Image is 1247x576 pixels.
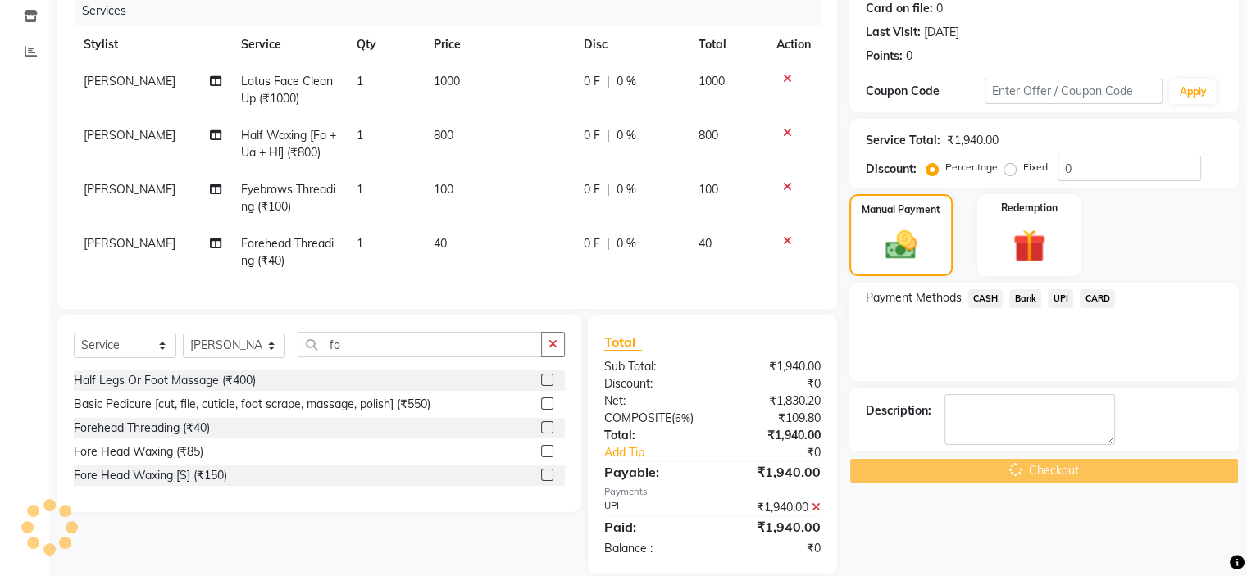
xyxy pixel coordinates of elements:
div: Basic Pedicure [cut, file, cuticle, foot scrape, massage, polish] (₹550) [74,396,430,413]
div: Balance : [592,540,712,557]
div: [DATE] [924,24,959,41]
span: [PERSON_NAME] [84,128,175,143]
span: 800 [699,128,718,143]
div: Fore Head Waxing (₹85) [74,443,203,460]
div: Discount: [592,375,712,392]
div: UPI [592,499,712,516]
span: 40 [434,236,447,251]
div: Coupon Code [866,83,985,100]
div: Discount: [866,161,917,178]
th: Total [689,26,767,63]
span: Forehead Threading (₹40) [241,236,334,268]
span: 1000 [699,74,725,88]
span: | [607,235,610,252]
span: 1 [357,236,363,251]
th: Stylist [74,26,231,63]
span: Bank [1009,289,1041,308]
div: Payable: [592,462,712,482]
span: 0 F [584,127,600,144]
div: ₹0 [712,375,833,392]
div: Payments [604,485,821,499]
div: Half Legs Or Foot Massage (₹400) [74,372,256,389]
span: [PERSON_NAME] [84,74,175,88]
button: Apply [1169,79,1216,104]
span: 1 [357,74,363,88]
th: Price [424,26,574,63]
span: Half Waxing [Fa + Ua + Hl] (₹800) [241,128,336,160]
span: 0 % [617,127,636,144]
div: ₹109.80 [712,410,833,427]
img: _gift.svg [1003,225,1056,266]
label: Fixed [1023,160,1048,175]
span: Payment Methods [866,289,962,306]
div: Points: [866,48,903,65]
div: 0 [906,48,912,65]
span: Composite [604,410,671,425]
span: [PERSON_NAME] [84,182,175,197]
a: Add Tip [592,444,732,461]
label: Redemption [1001,201,1058,215]
span: | [607,73,610,90]
div: ₹0 [712,540,833,557]
div: ₹1,830.20 [712,392,833,410]
span: CARD [1080,289,1115,308]
div: Fore Head Waxing [S] (₹150) [74,467,227,484]
div: Forehead Threading (₹40) [74,420,210,437]
span: 0 F [584,73,600,90]
th: Action [767,26,821,63]
span: Eyebrows Threading (₹100) [241,182,335,214]
span: 0 % [617,181,636,198]
div: ₹0 [732,444,832,461]
span: 1 [357,182,363,197]
span: 0 F [584,235,600,252]
div: Sub Total: [592,358,712,375]
img: _cash.svg [876,227,926,263]
span: Total [604,333,642,351]
label: Manual Payment [862,202,940,217]
div: Paid: [592,517,712,537]
th: Service [231,26,347,63]
div: Description: [866,402,931,420]
th: Qty [347,26,424,63]
span: 40 [699,236,712,251]
span: CASH [968,289,1004,308]
span: | [607,181,610,198]
div: ₹1,940.00 [712,499,833,516]
span: UPI [1048,289,1073,308]
span: 0 F [584,181,600,198]
span: 0 % [617,235,636,252]
th: Disc [574,26,689,63]
div: ( ) [592,410,712,427]
span: Lotus Face Clean Up (₹1000) [241,74,333,106]
span: [PERSON_NAME] [84,236,175,251]
div: Net: [592,392,712,410]
div: ₹1,940.00 [712,517,833,537]
label: Percentage [945,160,998,175]
div: ₹1,940.00 [712,427,833,444]
span: 100 [434,182,453,197]
span: | [607,127,610,144]
span: 1000 [434,74,460,88]
div: ₹1,940.00 [947,132,999,149]
div: Total: [592,427,712,444]
span: 6% [675,411,690,424]
div: Service Total: [866,132,940,149]
span: 0 % [617,73,636,90]
div: ₹1,940.00 [712,358,833,375]
input: Search or Scan [298,332,542,357]
div: ₹1,940.00 [712,462,833,482]
input: Enter Offer / Coupon Code [985,79,1163,104]
span: 1 [357,128,363,143]
div: Last Visit: [866,24,921,41]
span: 100 [699,182,718,197]
span: 800 [434,128,453,143]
